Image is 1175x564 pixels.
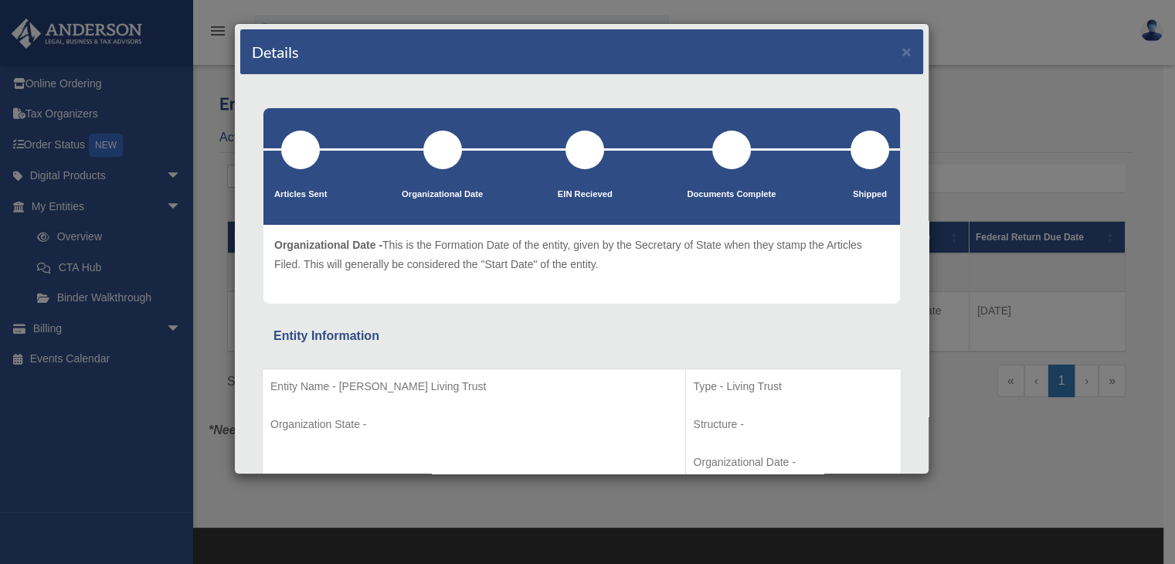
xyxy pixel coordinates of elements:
[270,415,677,434] p: Organization State -
[273,325,890,347] div: Entity Information
[687,187,776,202] p: Documents Complete
[274,239,382,251] span: Organizational Date -
[274,236,889,274] p: This is the Formation Date of the entity, given by the Secretary of State when they stamp the Art...
[270,377,677,396] p: Entity Name - [PERSON_NAME] Living Trust
[694,415,893,434] p: Structure -
[694,377,893,396] p: Type - Living Trust
[694,453,893,472] p: Organizational Date -
[558,187,613,202] p: EIN Recieved
[851,187,889,202] p: Shipped
[902,43,912,59] button: ×
[252,41,299,63] h4: Details
[402,187,483,202] p: Organizational Date
[274,187,327,202] p: Articles Sent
